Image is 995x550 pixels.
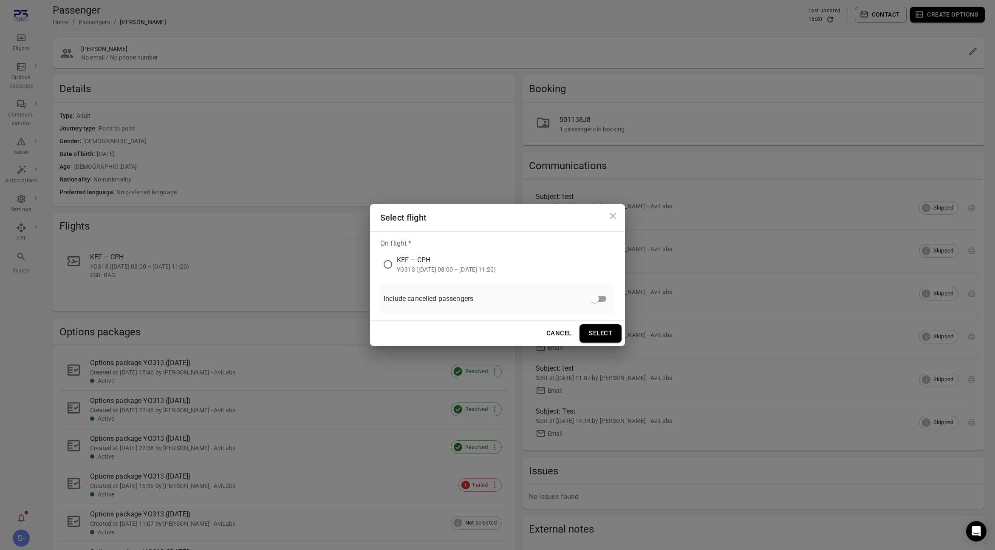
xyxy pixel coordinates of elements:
button: Select [579,324,622,342]
div: YO313 ([DATE] 08:00 – [DATE] 11:20) [397,265,496,274]
legend: On flight [380,238,411,248]
button: Cancel [542,324,577,342]
h2: Select flight [370,204,625,231]
div: KEF – CPH [397,255,496,265]
div: Include cancelled passengers [380,284,615,314]
div: Open Intercom Messenger [966,521,987,541]
button: Close dialog [605,207,622,224]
